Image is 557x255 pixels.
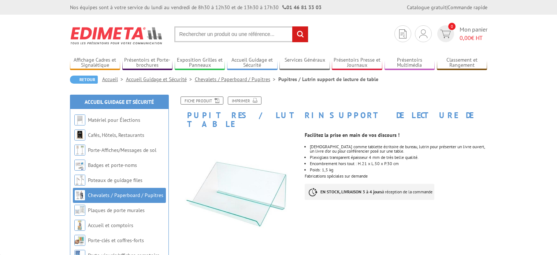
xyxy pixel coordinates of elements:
span: € HT [460,34,487,42]
img: Cafés, Hôtels, Restaurants [74,130,85,141]
input: rechercher [292,26,308,42]
a: Poteaux de guidage files [88,177,142,183]
li: [DEMOGRAPHIC_DATA] comme tablette écritoire de bureau, lutrin pour présenter un livre ouvert, un ... [310,145,487,153]
a: Porte-Affiches/Messages de sol [88,147,156,153]
div: Fabrications spéciales sur demande [305,128,493,207]
strong: 01 46 81 33 03 [282,4,322,11]
li: Poids: 1,5 kg [310,168,487,172]
a: Retour [70,76,98,84]
p: à réception de la commande [305,184,434,200]
a: Fiche produit [181,96,223,105]
a: Cafés, Hôtels, Restaurants [88,132,144,138]
li: Pupitres / Lutrin support de lecture de table [278,76,378,83]
div: Nos équipes sont à votre service du lundi au vendredi de 8h30 à 12h30 et de 13h30 à 17h30 [70,4,322,11]
img: Porte-Affiches/Messages de sol [74,145,85,156]
li: Plexiglass transparent épaisseur 4 mm de très belle qualité. [310,155,487,160]
div: | [407,4,487,11]
a: Commande rapide [448,4,487,11]
img: devis rapide [419,29,427,38]
span: 0 [448,23,456,30]
a: Chevalets / Paperboard / Pupitres [195,76,278,83]
a: Services Généraux [279,57,330,69]
img: Badges et porte-noms [74,160,85,171]
a: Accueil et comptoirs [88,222,133,229]
a: Imprimer [228,96,261,105]
a: Exposition Grilles et Panneaux [175,57,225,69]
a: Accueil Guidage et Sécurité [126,76,195,83]
img: Accueil et comptoirs [74,220,85,231]
a: Affichage Cadres et Signalétique [70,57,120,69]
img: Chevalets / Paperboard / Pupitres [74,190,85,201]
h1: Pupitres / Lutrin support de lecture de table [171,96,493,128]
img: Matériel pour Élections [74,114,85,125]
input: Rechercher un produit ou une référence... [174,26,308,42]
img: Poteaux de guidage files [74,175,85,186]
img: Plaques de porte murales [74,205,85,216]
span: Mon panier [460,25,487,42]
a: Matériel pour Élections [88,117,140,123]
a: devis rapide 0 Mon panier 0,00€ HT [435,25,487,42]
a: Présentoirs Presse et Journaux [332,57,382,69]
strong: EN STOCK, LIVRAISON 3 à 4 jours [320,189,382,194]
img: devis rapide [399,29,406,39]
img: devis rapide [440,30,451,38]
a: Catalogue gratuit [407,4,446,11]
a: Présentoirs et Porte-brochures [122,57,173,69]
strong: Facilitez la prise en main de vos discours ! [305,132,400,138]
span: 0,00 [460,34,471,41]
a: Plaques de porte murales [88,207,145,214]
a: Porte-clés et coffres-forts [88,237,144,244]
a: Classement et Rangement [437,57,487,69]
a: Chevalets / Paperboard / Pupitres [88,192,163,198]
li: Encombrement hors tout : H.21 x L.50 x P.30 cm [310,161,487,166]
img: Edimeta [70,22,163,49]
a: Badges et porte-noms [88,162,137,168]
a: Accueil Guidage et Sécurité [85,99,154,105]
a: Accueil Guidage et Sécurité [227,57,278,69]
a: Accueil [102,76,126,83]
img: Porte-clés et coffres-forts [74,235,85,246]
a: Présentoirs Multimédia [385,57,435,69]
